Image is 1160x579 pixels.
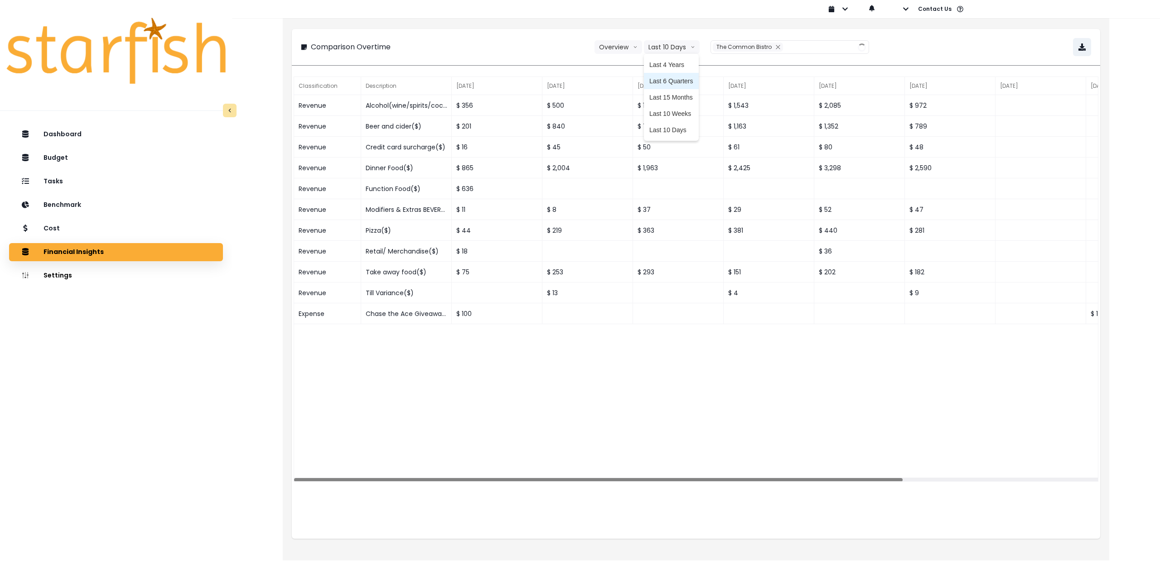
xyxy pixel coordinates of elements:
[361,95,452,116] div: Alcohol(wine/spirits/cocktails/non alf/tea/coffee)($)
[9,243,223,261] button: Financial Insights
[452,199,542,220] div: $ 11
[452,220,542,241] div: $ 44
[361,77,452,95] div: Description
[633,199,724,220] div: $ 37
[452,262,542,282] div: $ 75
[542,77,633,95] div: [DATE]
[294,241,361,262] div: Revenue
[905,282,996,303] div: $ 9
[542,158,633,178] div: $ 2,004
[905,137,996,158] div: $ 48
[43,154,68,162] p: Budget
[814,137,905,158] div: $ 80
[814,77,905,95] div: [DATE]
[9,267,223,285] button: Settings
[294,262,361,282] div: Revenue
[644,40,700,54] button: Last 10 Daysarrow down line
[361,220,452,241] div: Pizza($)
[905,77,996,95] div: [DATE]
[649,93,693,102] span: Last 15 Months
[9,196,223,214] button: Benchmark
[724,262,814,282] div: $ 151
[294,282,361,303] div: Revenue
[724,220,814,241] div: $ 381
[452,178,542,199] div: $ 636
[361,241,452,262] div: Retail/ Merchandise($)
[633,220,724,241] div: $ 363
[814,199,905,220] div: $ 52
[43,201,81,209] p: Benchmark
[452,158,542,178] div: $ 865
[294,116,361,137] div: Revenue
[9,125,223,144] button: Dashboard
[294,178,361,199] div: Revenue
[43,177,63,185] p: Tasks
[633,95,724,116] div: $ 1,260
[361,282,452,303] div: Till Variance($)
[542,220,633,241] div: $ 219
[542,199,633,220] div: $ 8
[814,116,905,137] div: $ 1,352
[716,43,772,51] span: The Common Bistro
[294,137,361,158] div: Revenue
[724,158,814,178] div: $ 2,425
[361,303,452,324] div: Chase the Ace Giveaway($)
[452,116,542,137] div: $ 201
[905,199,996,220] div: $ 47
[9,149,223,167] button: Budget
[649,125,693,134] span: Last 10 Days
[633,137,724,158] div: $ 50
[594,40,642,54] button: Overviewarrow down line
[361,116,452,137] div: Beer and cider($)
[724,77,814,95] div: [DATE]
[633,262,724,282] div: $ 293
[43,130,82,138] p: Dashboard
[361,199,452,220] div: Modifiers & Extras BEVERAGE($)
[633,158,724,178] div: $ 1,963
[294,95,361,116] div: Revenue
[452,241,542,262] div: $ 18
[9,172,223,191] button: Tasks
[905,158,996,178] div: $ 2,590
[713,43,783,52] div: The Common Bistro
[724,199,814,220] div: $ 29
[9,220,223,238] button: Cost
[775,44,781,50] svg: close
[724,282,814,303] div: $ 4
[633,43,638,52] svg: arrow down line
[294,158,361,178] div: Revenue
[294,77,361,95] div: Classification
[294,303,361,324] div: Expense
[691,43,695,52] svg: arrow down line
[814,95,905,116] div: $ 2,085
[905,220,996,241] div: $ 281
[724,116,814,137] div: $ 1,163
[633,77,724,95] div: [DATE]
[773,43,783,52] button: Remove
[542,137,633,158] div: $ 45
[452,77,542,95] div: [DATE]
[633,116,724,137] div: $ 709
[542,95,633,116] div: $ 500
[361,137,452,158] div: Credit card surcharge($)
[43,225,60,232] p: Cost
[724,95,814,116] div: $ 1,543
[814,220,905,241] div: $ 440
[649,77,693,86] span: Last 6 Quarters
[542,116,633,137] div: $ 840
[294,199,361,220] div: Revenue
[905,95,996,116] div: $ 972
[542,282,633,303] div: $ 13
[814,241,905,262] div: $ 36
[311,42,391,53] p: Comparison Overtime
[361,178,452,199] div: Function Food($)
[724,137,814,158] div: $ 61
[361,158,452,178] div: Dinner Food($)
[905,262,996,282] div: $ 182
[644,54,699,141] ul: Last 10 Daysarrow down line
[905,116,996,137] div: $ 789
[814,262,905,282] div: $ 202
[452,137,542,158] div: $ 16
[649,60,693,69] span: Last 4 Years
[452,95,542,116] div: $ 356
